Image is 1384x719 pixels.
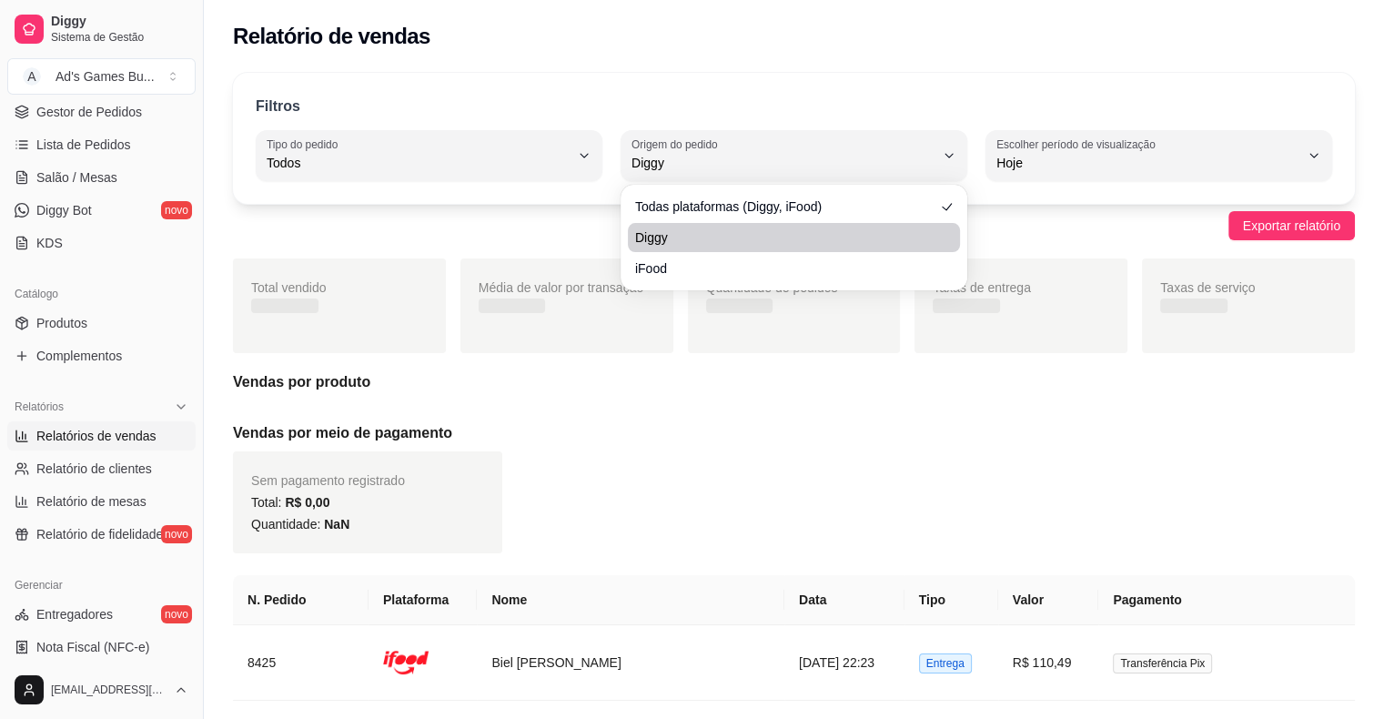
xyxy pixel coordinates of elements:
span: Hoje [996,154,1299,172]
span: Todos [267,154,570,172]
span: Diggy Bot [36,201,92,219]
th: Plataforma [369,575,477,625]
span: R$ 0,00 [285,495,329,510]
button: Select a team [7,58,196,95]
th: Pagamento [1098,575,1355,625]
div: Gerenciar [7,571,196,600]
span: Complementos [36,347,122,365]
th: N. Pedido [233,575,369,625]
span: Entregadores [36,605,113,623]
span: Gestor de Pedidos [36,103,142,121]
h5: Vendas por meio de pagamento [233,422,1355,444]
div: Ad's Games Bu ... [56,67,155,86]
span: Taxas de serviço [1160,280,1255,295]
span: Relatórios de vendas [36,427,157,445]
label: Escolher período de visualização [996,137,1161,152]
span: Salão / Mesas [36,168,117,187]
span: iFood [635,259,934,278]
span: Diggy [635,228,934,247]
label: Tipo do pedido [267,137,344,152]
span: Quantidade: [251,517,349,532]
span: Relatórios [15,400,64,414]
span: Total vendido [251,280,327,295]
span: Diggy [51,14,188,30]
td: [DATE] 22:23 [784,625,904,701]
img: ifood [383,640,429,685]
th: Valor [998,575,1099,625]
span: Taxas de entrega [933,280,1030,295]
span: KDS [36,234,63,252]
span: Entrega [919,653,972,673]
span: Exportar relatório [1243,216,1340,236]
th: Nome [477,575,784,625]
span: NaN [324,517,349,532]
span: A [23,67,41,86]
span: Relatório de mesas [36,492,146,511]
span: Relatório de fidelidade [36,525,163,543]
h2: Relatório de vendas [233,22,430,51]
td: R$ 110,49 [998,625,1099,701]
span: Produtos [36,314,87,332]
p: Filtros [256,96,300,117]
div: Catálogo [7,279,196,309]
td: 8425 [233,625,369,701]
span: Sistema de Gestão [51,30,188,45]
span: Nota Fiscal (NFC-e) [36,638,149,656]
span: Lista de Pedidos [36,136,131,154]
td: Biel [PERSON_NAME] [477,625,784,701]
span: Relatório de clientes [36,460,152,478]
span: Sem pagamento registrado [251,473,405,488]
label: Origem do pedido [631,137,723,152]
span: Transferência Pix [1113,653,1212,673]
h5: Vendas por produto [233,371,1355,393]
th: Tipo [904,575,998,625]
span: Total: [251,495,329,510]
span: [EMAIL_ADDRESS][DOMAIN_NAME] [51,683,167,697]
span: Diggy [631,154,934,172]
th: Data [784,575,904,625]
span: Todas plataformas (Diggy, iFood) [635,197,934,216]
span: Média de valor por transação [479,280,643,295]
